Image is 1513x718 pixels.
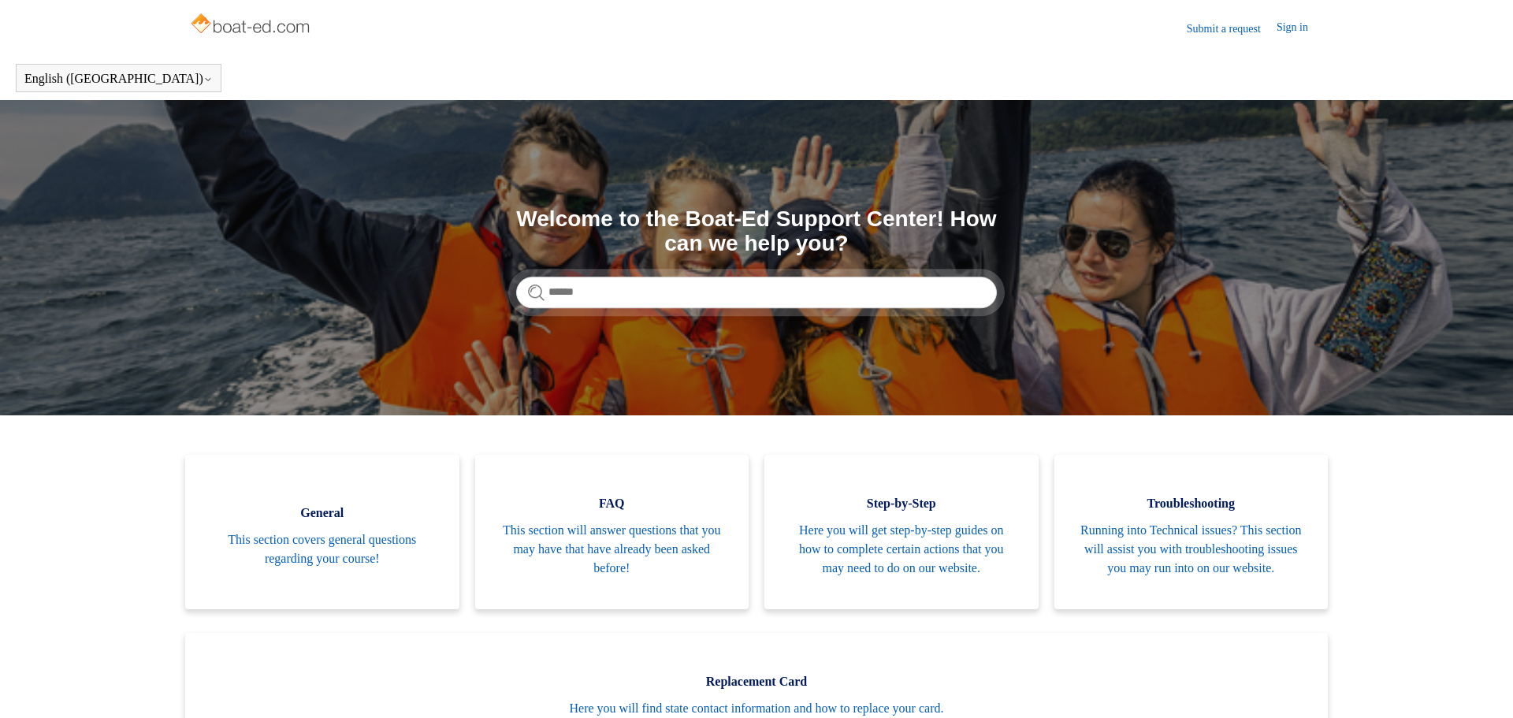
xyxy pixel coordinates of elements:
a: Troubleshooting Running into Technical issues? This section will assist you with troubleshooting ... [1054,455,1329,609]
h1: Welcome to the Boat-Ed Support Center! How can we help you? [516,207,997,256]
span: FAQ [499,494,726,513]
span: This section will answer questions that you may have that have already been asked before! [499,521,726,578]
a: Submit a request [1187,20,1277,37]
div: Live chat [1460,665,1501,706]
span: Step-by-Step [788,494,1015,513]
a: Sign in [1277,19,1324,38]
span: Here you will get step-by-step guides on how to complete certain actions that you may need to do ... [788,521,1015,578]
span: General [209,504,436,523]
a: FAQ This section will answer questions that you may have that have already been asked before! [475,455,749,609]
a: General This section covers general questions regarding your course! [185,455,459,609]
button: English ([GEOGRAPHIC_DATA]) [24,72,213,86]
span: Replacement Card [209,672,1304,691]
input: Search [516,277,997,308]
span: This section covers general questions regarding your course! [209,530,436,568]
img: Boat-Ed Help Center home page [189,9,314,41]
span: Here you will find state contact information and how to replace your card. [209,699,1304,718]
a: Step-by-Step Here you will get step-by-step guides on how to complete certain actions that you ma... [764,455,1039,609]
span: Troubleshooting [1078,494,1305,513]
span: Running into Technical issues? This section will assist you with troubleshooting issues you may r... [1078,521,1305,578]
